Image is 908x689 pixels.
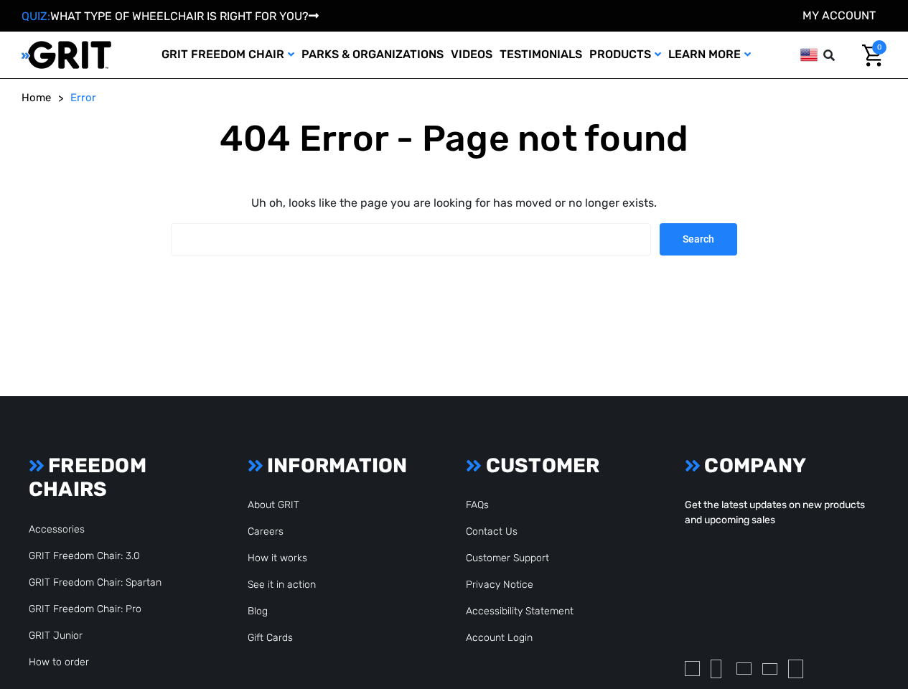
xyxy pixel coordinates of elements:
[248,525,284,538] a: Careers
[665,32,754,78] a: Learn More
[872,40,886,55] span: 0
[70,90,96,106] a: Error
[29,576,162,589] a: GRIT Freedom Chair: Spartan
[466,632,533,644] a: Account Login
[158,32,298,78] a: GRIT Freedom Chair
[248,499,299,511] a: About GRIT
[711,660,721,678] img: facebook
[298,32,447,78] a: Parks & Organizations
[660,223,737,256] input: Search
[800,46,818,64] img: us.png
[248,454,442,478] h3: INFORMATION
[248,632,293,644] a: Gift Cards
[70,91,96,104] span: Error
[29,603,141,615] a: GRIT Freedom Chair: Pro
[466,525,518,538] a: Contact Us
[830,40,851,70] input: Search
[171,194,737,212] p: Uh oh, looks like the page you are looking for has moved or no longer exists.
[685,454,879,478] h3: COMPANY
[496,32,586,78] a: Testimonials
[22,9,319,23] a: QUIZ:WHAT TYPE OF WHEELCHAIR IS RIGHT FOR YOU?
[29,523,85,535] a: Accessories
[29,454,223,502] h3: FREEDOM CHAIRS
[248,552,307,564] a: How it works
[466,454,660,478] h3: CUSTOMER
[788,660,803,678] img: pinterest
[248,578,316,591] a: See it in action
[851,40,886,70] a: Cart with 0 items
[802,9,876,22] a: Account
[22,9,50,23] span: QUIZ:
[685,539,879,647] iframe: Form 0
[29,550,140,562] a: GRIT Freedom Chair: 3.0
[466,605,574,617] a: Accessibility Statement
[22,90,51,106] a: Home
[466,578,533,591] a: Privacy Notice
[862,44,883,67] img: Cart
[22,40,111,70] img: GRIT All-Terrain Wheelchair and Mobility Equipment
[171,117,737,160] h1: 404 Error - Page not found
[248,605,268,617] a: Blog
[466,552,549,564] a: Customer Support
[22,91,51,104] span: Home
[22,90,886,106] nav: Breadcrumb
[29,629,83,642] a: GRIT Junior
[685,497,879,528] p: Get the latest updates on new products and upcoming sales
[447,32,496,78] a: Videos
[736,662,752,675] img: twitter
[586,32,665,78] a: Products
[685,661,700,676] img: instagram
[29,656,89,668] a: How to order
[762,663,777,675] img: youtube
[466,499,489,511] a: FAQs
